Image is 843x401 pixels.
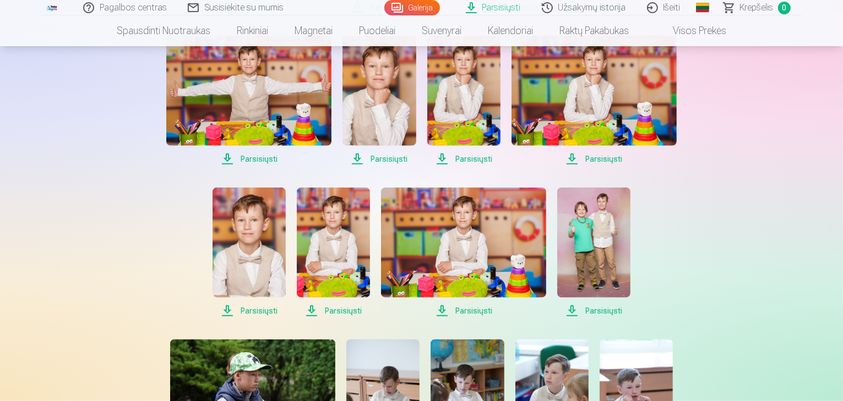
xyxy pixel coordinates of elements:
a: Raktų pakabukas [546,15,642,46]
span: Parsisiųsti [213,304,286,317]
span: Parsisiųsti [557,304,630,317]
a: Puodeliai [346,15,409,46]
a: Parsisiųsti [166,36,331,166]
span: Parsisiųsti [381,304,546,317]
span: Parsisiųsti [512,152,677,166]
a: Parsisiųsti [557,188,630,317]
span: Parsisiųsti [297,304,370,317]
a: Parsisiųsti [297,188,370,317]
a: Parsisiųsti [427,36,501,166]
span: Krepšelis [740,1,774,14]
a: Magnetai [281,15,346,46]
img: /fa5 [46,4,58,11]
a: Rinkiniai [224,15,281,46]
a: Parsisiųsti [213,188,286,317]
span: Parsisiųsti [342,152,416,166]
span: Parsisiųsti [427,152,501,166]
a: Kalendoriai [475,15,546,46]
a: Parsisiųsti [342,36,416,166]
a: Parsisiųsti [512,36,677,166]
a: Parsisiųsti [381,188,546,317]
a: Visos prekės [642,15,739,46]
span: Parsisiųsti [166,152,331,166]
span: 0 [778,2,791,14]
a: Spausdinti nuotraukas [104,15,224,46]
a: Suvenyrai [409,15,475,46]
